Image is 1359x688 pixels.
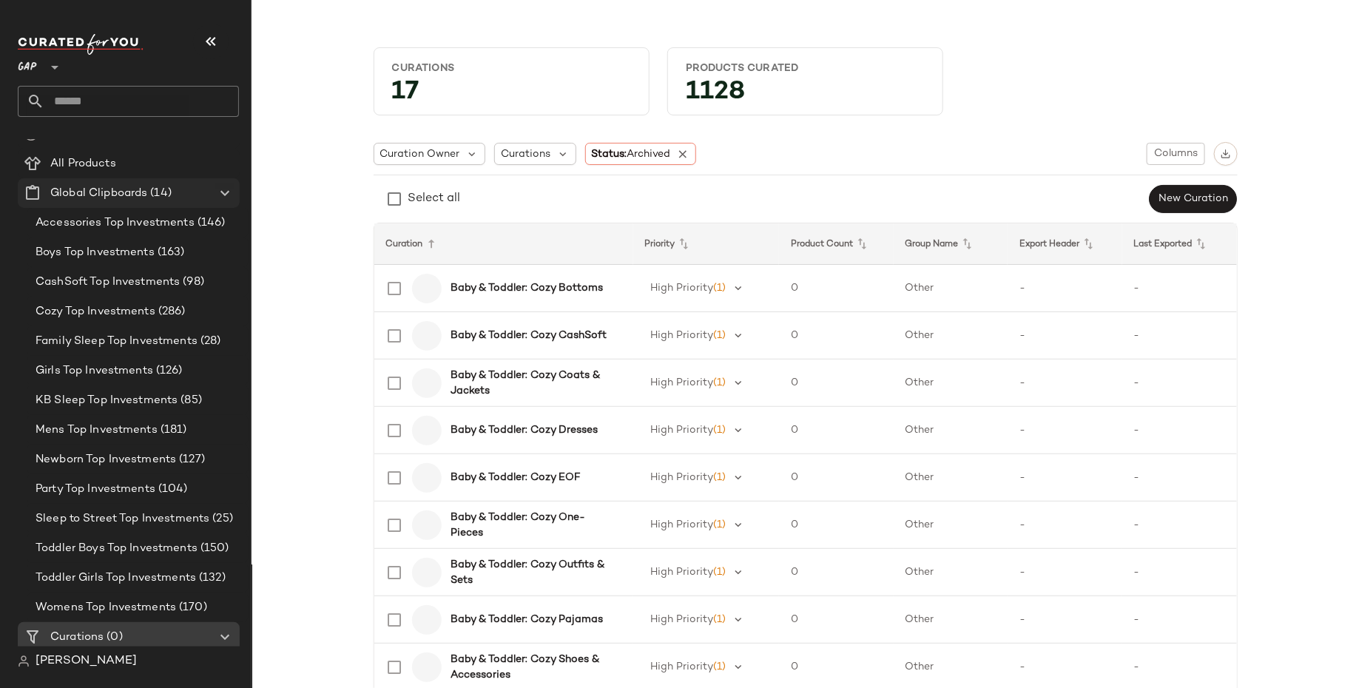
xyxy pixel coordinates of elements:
span: Sleep to Street Top Investments [36,510,209,527]
span: (1) [714,519,726,530]
td: Other [894,407,1008,454]
span: Womens Top Investments [36,599,176,616]
span: (127) [176,451,205,468]
td: 0 [779,312,894,360]
b: Baby & Toddler: Cozy Shoes & Accessories [451,652,616,683]
span: (1) [714,330,726,341]
span: (286) [155,303,186,320]
span: (1) [714,377,726,388]
span: (25) [209,510,233,527]
th: Group Name [894,223,1008,265]
td: 0 [779,360,894,407]
span: (1) [714,614,726,625]
span: Status: [592,146,671,162]
td: Other [894,596,1008,644]
div: Select all [408,190,461,208]
td: - [1122,360,1237,407]
span: Newborn Top Investments [36,451,176,468]
span: (85) [178,392,202,409]
span: (1) [714,472,726,483]
b: Baby & Toddler: Cozy Dresses [451,422,598,438]
td: 0 [779,265,894,312]
span: (1) [714,661,726,672]
span: High Priority [651,661,714,672]
span: High Priority [651,377,714,388]
span: [PERSON_NAME] [36,652,137,670]
td: - [1008,454,1122,502]
td: 0 [779,407,894,454]
span: High Priority [651,425,714,436]
span: Party Top Investments [36,481,155,498]
b: Baby & Toddler: Cozy EOF [451,470,580,485]
td: - [1008,407,1122,454]
td: - [1122,596,1237,644]
td: - [1122,407,1237,454]
span: Toddler Girls Top Investments [36,570,196,587]
span: (1) [714,425,726,436]
span: Curation Owner [380,146,460,162]
span: (146) [195,215,226,232]
td: Other [894,454,1008,502]
td: 0 [779,549,894,596]
th: Last Exported [1122,223,1237,265]
td: - [1122,549,1237,596]
span: (150) [198,540,229,557]
div: 1128 [674,81,937,109]
button: Columns [1147,143,1204,165]
span: Curations [50,629,104,646]
td: 0 [779,454,894,502]
b: Baby & Toddler: Cozy Pajamas [451,612,603,627]
th: Priority [633,223,780,265]
span: (132) [196,570,226,587]
span: Global Clipboards [50,185,147,202]
span: High Priority [651,330,714,341]
span: (104) [155,481,188,498]
b: Baby & Toddler: Cozy Outfits & Sets [451,557,616,588]
span: (0) [104,629,122,646]
span: High Priority [651,519,714,530]
div: Curations [392,61,631,75]
b: Baby & Toddler: Cozy CashSoft [451,328,607,343]
th: Product Count [779,223,894,265]
img: svg%3e [1221,149,1231,159]
span: (170) [176,599,207,616]
td: 0 [779,502,894,549]
span: Archived [627,149,671,160]
th: Curation [374,223,633,265]
span: (14) [147,185,172,202]
span: High Priority [651,283,714,294]
button: New Curation [1149,185,1237,213]
span: (1) [714,283,726,294]
span: All Products [50,155,116,172]
b: Baby & Toddler: Cozy Coats & Jackets [451,368,616,399]
div: Products Curated [686,61,925,75]
td: - [1008,549,1122,596]
span: (1) [714,567,726,578]
span: (28) [198,333,221,350]
span: GAP [18,50,37,77]
td: - [1122,312,1237,360]
span: Columns [1153,148,1198,160]
td: Other [894,265,1008,312]
td: - [1008,360,1122,407]
td: Other [894,312,1008,360]
td: - [1008,596,1122,644]
span: KB Sleep Top Investments [36,392,178,409]
td: - [1122,265,1237,312]
span: (163) [155,244,185,261]
span: Toddler Boys Top Investments [36,540,198,557]
span: Family Sleep Top Investments [36,333,198,350]
span: Girls Top Investments [36,362,153,380]
span: (98) [180,274,204,291]
td: Other [894,549,1008,596]
span: (181) [158,422,187,439]
span: Accessories Top Investments [36,215,195,232]
span: (126) [153,362,183,380]
td: - [1008,502,1122,549]
td: - [1122,454,1237,502]
td: Other [894,360,1008,407]
img: svg%3e [18,655,30,667]
td: 0 [779,596,894,644]
span: High Priority [651,614,714,625]
img: cfy_white_logo.C9jOOHJF.svg [18,34,144,55]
